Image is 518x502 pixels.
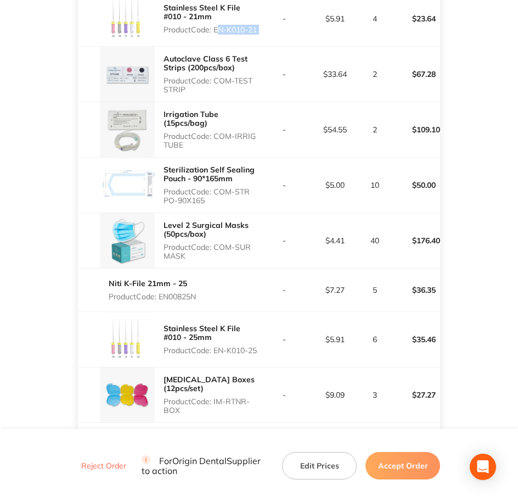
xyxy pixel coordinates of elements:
a: Niti K-File 21mm - 25 [109,278,187,288]
p: - [260,70,309,79]
p: 3 [361,391,389,399]
p: 2 [361,70,389,79]
p: $4.41 [311,236,361,245]
p: - [260,391,309,399]
img: d2VrbGJzdw [100,367,155,422]
p: $109.10 [390,116,440,143]
img: MXMxeGEyeg [100,312,155,367]
a: Level 2 Surgical Masks (50pcs/box) [164,220,249,239]
p: $5.91 [311,14,361,23]
p: $33.64 [311,70,361,79]
p: $36.35 [390,277,440,303]
p: - [260,125,309,134]
p: - [260,14,309,23]
p: $27.27 [390,382,440,408]
p: For Origin Dental Supplier to action [142,455,269,476]
button: Edit Prices [282,451,357,479]
img: ZTFxOHN2aA [100,158,155,213]
p: 6 [361,335,389,344]
div: Open Intercom Messenger [470,454,496,480]
p: Product Code: EN-K010-21 [164,25,259,34]
p: $23.64 [390,5,440,32]
a: Stainless Steel K File #010 - 25mm [164,323,240,342]
p: Product Code: EN-K010-25 [164,346,259,355]
p: 10 [361,181,389,189]
a: Autoclave Class 6 Test Strips (200pcs/box) [164,54,247,72]
a: Sterilization Self Sealing Pouch - 90*165mm [164,165,255,183]
p: Product Code: COM-SUR MASK [164,243,259,260]
a: [MEDICAL_DATA] Boxes (12pcs/set) [164,375,255,393]
img: NWdvMTE5dw [100,47,155,102]
p: $9.09 [311,391,361,399]
p: 2 [361,125,389,134]
p: $5.00 [311,181,361,189]
p: Product Code: COM-IRRIG TUBE [164,132,259,149]
a: Irrigation Tube (15pcs/bag) [164,109,218,128]
td: Message: - [78,423,259,456]
p: 40 [361,236,389,245]
p: $35.46 [390,326,440,353]
p: - [260,181,309,189]
p: 5 [361,286,389,294]
button: Accept Order [365,451,440,479]
p: Product Code: COM-TEST STRIP [164,76,259,94]
p: - [260,236,309,245]
p: - [260,286,309,294]
p: Product Code: EN00825N [109,292,196,301]
img: bXMwNXd4cw [100,213,155,268]
button: Reject Order [78,461,129,471]
p: Product Code: IM-RTNR-BOX [164,397,259,415]
img: YTIwZDRkbw [100,102,155,157]
p: $7.27 [311,286,361,294]
a: Stainless Steel K File #010 - 21mm [164,3,240,21]
p: $54.55 [311,125,361,134]
p: $67.28 [390,61,440,87]
p: $50.00 [390,172,440,198]
p: 4 [361,14,389,23]
p: - [260,335,309,344]
p: $176.40 [390,227,440,254]
p: Product Code: COM-STR PO-90X165 [164,187,259,205]
p: $5.91 [311,335,361,344]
